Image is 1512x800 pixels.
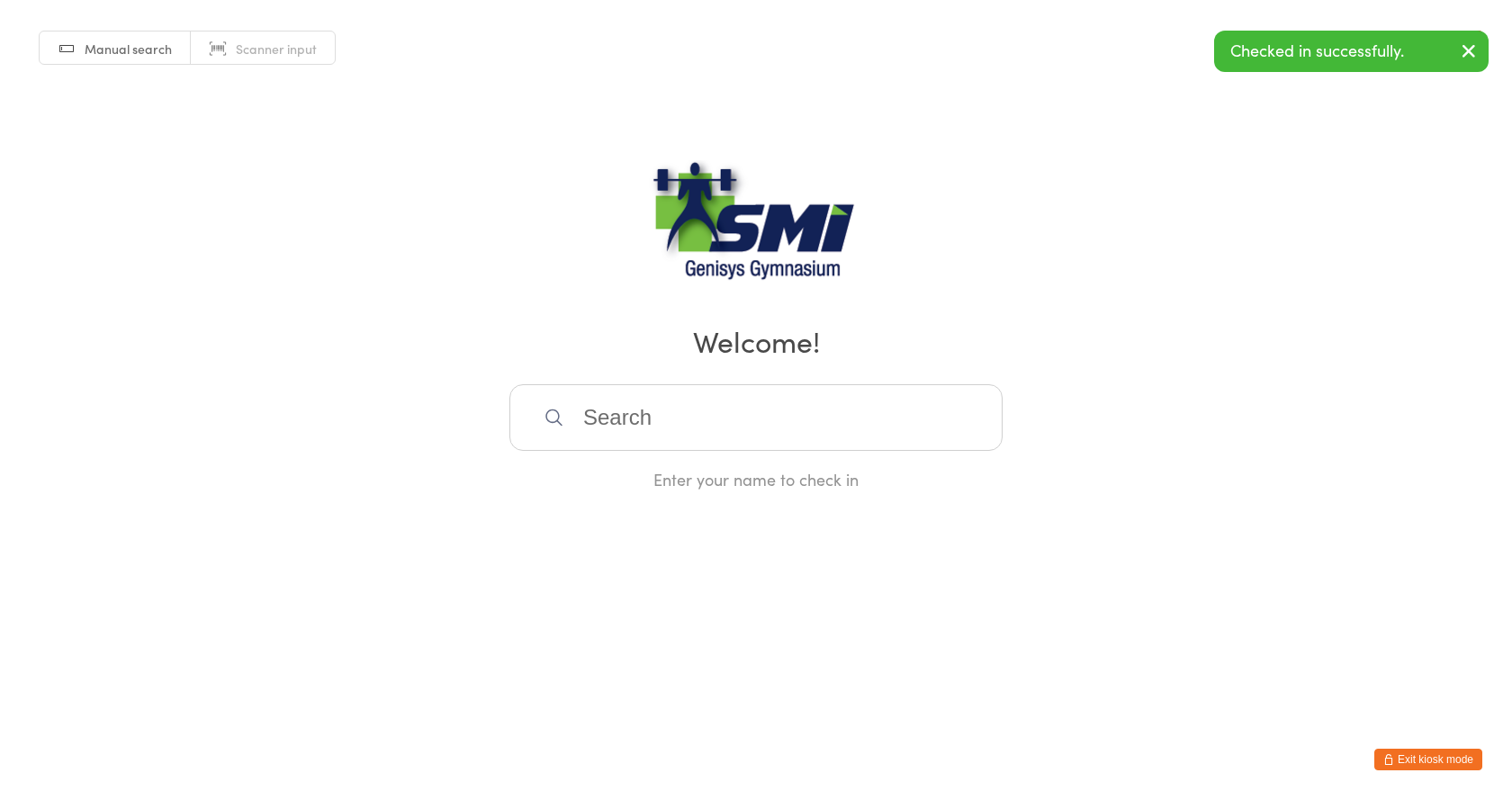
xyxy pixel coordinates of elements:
span: Manual search [85,40,172,58]
div: Checked in successfully. [1214,31,1489,72]
span: Scanner input [236,40,317,58]
button: Exit kiosk mode [1374,749,1482,770]
h2: Welcome! [18,320,1494,361]
div: Enter your name to check in [509,468,1003,490]
input: Search [509,384,1003,451]
img: Genisys Gym [643,160,868,295]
